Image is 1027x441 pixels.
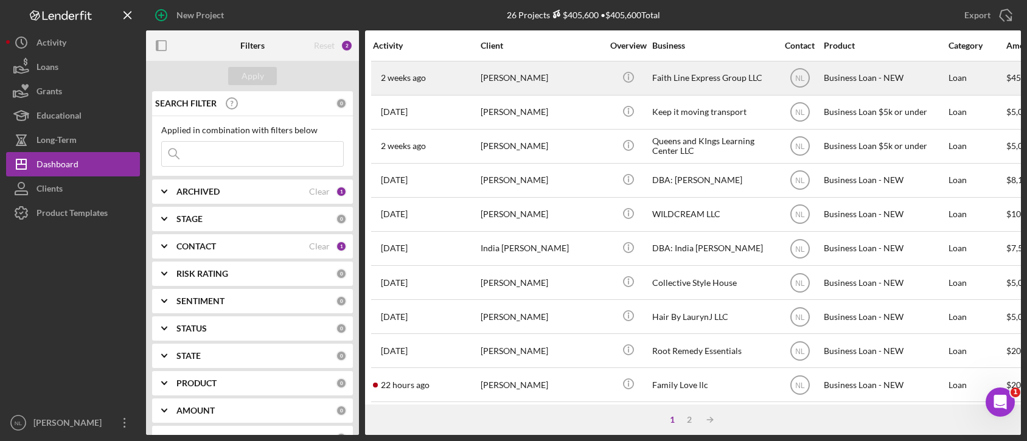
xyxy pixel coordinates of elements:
b: CONTACT [176,241,216,251]
div: Activity [37,30,66,58]
div: Product Templates [37,201,108,228]
div: Loan [949,130,1005,162]
div: WILDCREAM LLC [652,198,774,231]
div: Business Loan - NEW [824,198,945,231]
button: NL[PERSON_NAME] [6,411,140,435]
div: Business Loan - NEW [824,164,945,196]
div: [PERSON_NAME] [481,403,602,435]
div: Keep it moving transport [652,96,774,128]
div: 2 [341,40,353,52]
div: 1 [664,415,681,425]
div: Export [964,3,990,27]
a: Activity [6,30,140,55]
div: 1 [336,241,347,252]
time: 2025-09-05 16:47 [381,141,426,151]
button: Long-Term [6,128,140,152]
div: Contact [777,41,823,50]
div: Client [481,41,602,50]
button: Export [952,3,1021,27]
b: STAGE [176,214,203,224]
time: 2025-09-16 19:29 [381,312,408,322]
div: Business Loan $5k or under [824,130,945,162]
time: 2025-09-15 21:52 [381,107,408,117]
text: NL [795,313,805,321]
div: Apply [242,67,264,85]
text: NL [795,347,805,355]
div: [PERSON_NAME] [481,62,602,94]
div: [PERSON_NAME] [481,130,602,162]
div: 2 [681,415,698,425]
text: NL [795,245,805,253]
text: NL [795,142,805,151]
div: 0 [336,323,347,334]
div: [PERSON_NAME] [481,300,602,333]
div: Business Loan - NEW [824,300,945,333]
div: [PERSON_NAME] [481,335,602,367]
div: 0 [336,350,347,361]
text: NL [795,381,805,389]
div: Clear [309,187,330,196]
div: $405,600 [550,10,599,20]
div: 0 [336,268,347,279]
div: Reset [314,41,335,50]
b: SEARCH FILTER [155,99,217,108]
iframe: Intercom live chat [986,387,1015,417]
b: AMOUNT [176,406,215,415]
button: Dashboard [6,152,140,176]
time: 2025-09-15 16:09 [381,209,408,219]
div: Dashboard [37,152,78,179]
text: NL [795,279,805,287]
b: Filters [240,41,265,50]
div: 0 [336,378,347,389]
div: Family Love llc [652,369,774,401]
div: Faith Line Express Group LLC [652,62,774,94]
div: Loans [37,55,58,82]
div: Hair By LaurynJ LLC [652,300,774,333]
b: STATUS [176,324,207,333]
button: Grants [6,79,140,103]
div: Clear [309,241,330,251]
time: 2025-09-16 23:05 [381,243,408,253]
time: 2025-09-10 19:26 [381,346,408,356]
span: 1 [1011,387,1020,397]
text: NL [795,176,805,185]
div: [PERSON_NAME] [481,164,602,196]
div: Business [652,41,774,50]
button: New Project [146,3,236,27]
div: Queens and KIngs Learning Center LLC [652,130,774,162]
div: Business Loan - NEW [824,266,945,299]
div: Clients [37,176,63,204]
div: Product [824,41,945,50]
text: NL [795,210,805,219]
time: 2025-09-16 16:12 [381,278,408,288]
time: 2025-09-17 16:53 [381,380,430,390]
div: Business Loan - NEW [824,335,945,367]
div: Educational [37,103,82,131]
text: NL [15,420,23,426]
button: Apply [228,67,277,85]
div: 0 [336,214,347,224]
div: [PERSON_NAME] [481,266,602,299]
div: India [PERSON_NAME] [481,232,602,265]
div: Category [949,41,1005,50]
div: Loan [949,198,1005,231]
div: Collective Style House [652,266,774,299]
div: DBA: [PERSON_NAME] [652,164,774,196]
div: Long-Term [37,128,77,155]
div: Root Remedy Essentials [652,335,774,367]
div: Loan [949,164,1005,196]
div: Loan [949,232,1005,265]
button: Clients [6,176,140,201]
div: Business Loan - NEW [824,62,945,94]
div: [PERSON_NAME] [481,369,602,401]
div: Overview [605,41,651,50]
div: Loan [949,335,1005,367]
div: 1 [336,186,347,197]
b: PRODUCT [176,378,217,388]
div: Business Loan $5k or under [824,96,945,128]
div: Applied in combination with filters below [161,125,344,135]
time: 2025-09-16 16:11 [381,175,408,185]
